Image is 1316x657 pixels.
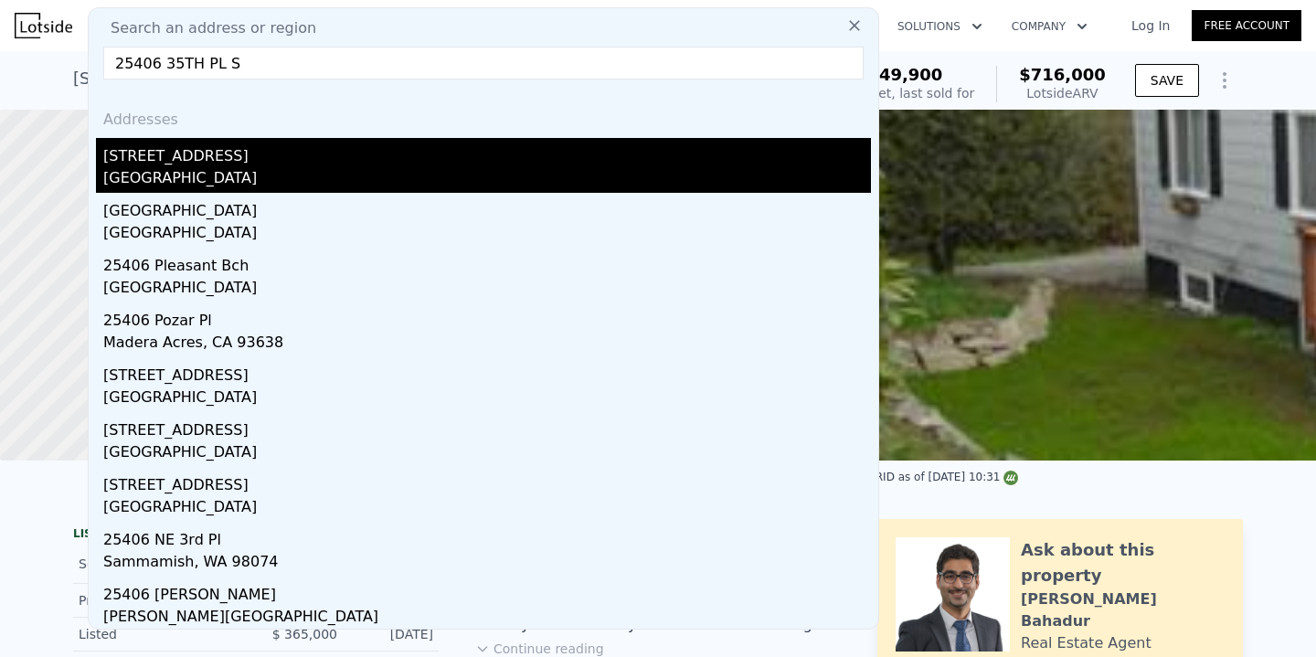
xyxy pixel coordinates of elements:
div: Price Decrease [79,591,241,609]
span: Search an address or region [96,17,316,39]
div: [STREET_ADDRESS] [103,138,871,167]
button: Company [997,10,1102,43]
div: [PERSON_NAME] Bahadur [1021,588,1225,632]
div: 25406 Pozar Pl [103,302,871,332]
div: 25406 NE 3rd Pl [103,522,871,551]
div: Ask about this property [1021,537,1225,588]
img: Lotside [15,13,72,38]
div: LISTING & SALE HISTORY [73,526,439,545]
div: 25406 Pleasant Bch [103,248,871,277]
div: Addresses [96,94,871,138]
div: [GEOGRAPHIC_DATA] [103,441,871,467]
div: [STREET_ADDRESS] [103,357,871,387]
span: $716,000 [1019,65,1106,84]
a: Free Account [1192,10,1301,41]
div: [GEOGRAPHIC_DATA] [103,277,871,302]
div: Sammamish, WA 98074 [103,551,871,577]
span: $ 365,000 [272,627,337,641]
div: Lotside ARV [1019,84,1106,102]
div: 25406 [PERSON_NAME] [103,577,871,606]
span: $349,900 [856,65,943,84]
button: SAVE [1135,64,1199,97]
input: Enter an address, city, region, neighborhood or zip code [103,47,864,79]
div: [GEOGRAPHIC_DATA] [103,387,871,412]
img: NWMLS Logo [1003,471,1018,485]
button: Solutions [883,10,997,43]
div: [GEOGRAPHIC_DATA] [103,496,871,522]
div: [STREET_ADDRESS] [103,467,871,496]
div: [GEOGRAPHIC_DATA] [103,193,871,222]
div: Real Estate Agent [1021,632,1151,654]
div: [STREET_ADDRESS] , Burien , WA 98168 [73,66,395,91]
div: [PERSON_NAME][GEOGRAPHIC_DATA] [103,606,871,631]
div: [DATE] [352,625,433,643]
div: Off Market, last sold for [824,84,974,102]
a: Log In [1109,16,1192,35]
div: Madera Acres, CA 93638 [103,332,871,357]
div: Listed [79,625,241,643]
div: Sold [79,552,241,576]
button: Show Options [1206,62,1243,99]
div: [GEOGRAPHIC_DATA] [103,222,871,248]
div: [GEOGRAPHIC_DATA] [103,167,871,193]
div: [STREET_ADDRESS] [103,412,871,441]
